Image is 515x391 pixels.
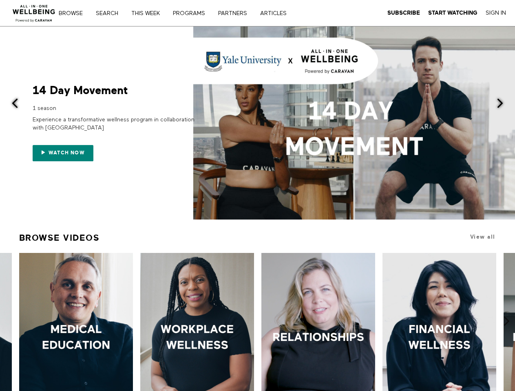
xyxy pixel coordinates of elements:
[486,9,506,17] a: Sign In
[470,234,495,240] a: View all
[56,11,91,16] a: Browse
[428,9,477,17] a: Start Watching
[257,11,295,16] a: ARTICLES
[93,11,127,16] a: Search
[428,10,477,16] strong: Start Watching
[128,11,168,16] a: THIS WEEK
[19,229,100,246] a: Browse Videos
[64,9,303,17] nav: Primary
[170,11,214,16] a: PROGRAMS
[387,9,420,17] a: Subscribe
[215,11,256,16] a: PARTNERS
[387,10,420,16] strong: Subscribe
